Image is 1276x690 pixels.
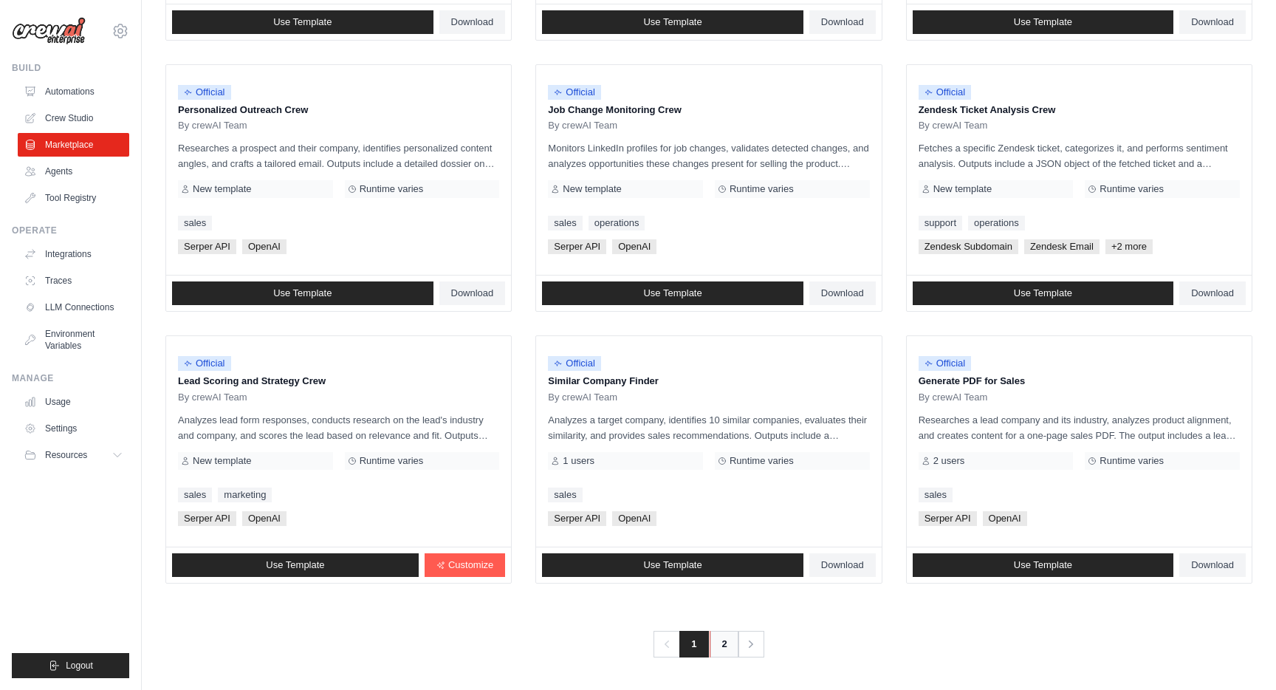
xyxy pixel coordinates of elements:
a: sales [919,488,953,502]
a: operations [589,216,645,230]
span: Use Template [273,287,332,299]
span: Download [1191,16,1234,28]
a: Download [439,281,506,305]
span: Runtime varies [360,183,424,195]
span: Download [821,287,864,299]
span: Runtime varies [1100,455,1164,467]
span: Use Template [273,16,332,28]
div: Build [12,62,129,74]
span: Use Template [1014,287,1072,299]
a: LLM Connections [18,296,129,319]
span: By crewAI Team [919,392,988,403]
a: Agents [18,160,129,183]
a: Environment Variables [18,322,129,358]
a: Download [1179,10,1246,34]
span: Use Template [1014,559,1072,571]
span: Serper API [548,239,606,254]
span: Download [451,287,494,299]
span: Official [548,356,601,371]
p: Generate PDF for Sales [919,374,1240,389]
span: Serper API [919,511,977,526]
a: Usage [18,390,129,414]
a: Download [1179,553,1246,577]
span: 2 users [933,455,965,467]
span: By crewAI Team [178,120,247,131]
a: support [919,216,962,230]
p: Researches a prospect and their company, identifies personalized content angles, and crafts a tai... [178,140,499,171]
span: OpenAI [242,239,287,254]
a: operations [968,216,1025,230]
span: By crewAI Team [548,120,617,131]
span: Official [548,85,601,100]
span: Runtime varies [730,183,794,195]
span: Serper API [178,239,236,254]
span: +2 more [1105,239,1153,254]
img: Logo [12,17,86,45]
a: sales [178,488,212,502]
div: Manage [12,372,129,384]
a: Use Template [172,553,419,577]
a: sales [178,216,212,230]
span: OpenAI [242,511,287,526]
span: Download [821,16,864,28]
a: Download [809,281,876,305]
p: Personalized Outreach Crew [178,103,499,117]
span: Use Template [643,16,702,28]
span: Runtime varies [730,455,794,467]
a: Use Template [172,10,433,34]
span: Use Template [643,287,702,299]
span: Runtime varies [360,455,424,467]
span: Official [178,356,231,371]
a: Crew Studio [18,106,129,130]
a: Customize [425,553,505,577]
span: OpenAI [612,239,656,254]
span: Use Template [266,559,324,571]
span: Download [1191,559,1234,571]
a: Download [439,10,506,34]
a: Use Template [542,281,803,305]
p: Analyzes lead form responses, conducts research on the lead's industry and company, and scores th... [178,412,499,443]
span: New template [193,455,251,467]
a: Download [1179,281,1246,305]
a: sales [548,488,582,502]
span: Download [451,16,494,28]
span: Serper API [178,511,236,526]
p: Fetches a specific Zendesk ticket, categorizes it, and performs sentiment analysis. Outputs inclu... [919,140,1240,171]
span: Official [919,85,972,100]
span: Official [919,356,972,371]
span: New template [933,183,992,195]
a: Use Template [913,553,1174,577]
span: Download [1191,287,1234,299]
a: Tool Registry [18,186,129,210]
span: Zendesk Email [1024,239,1100,254]
span: Resources [45,449,87,461]
a: Use Template [913,281,1174,305]
span: 1 users [563,455,594,467]
a: Download [809,553,876,577]
a: sales [548,216,582,230]
span: By crewAI Team [178,392,247,403]
button: Logout [12,653,129,678]
p: Analyzes a target company, identifies 10 similar companies, evaluates their similarity, and provi... [548,412,869,443]
span: Customize [448,559,493,571]
span: By crewAI Team [548,392,617,403]
span: Serper API [548,511,606,526]
p: Monitors LinkedIn profiles for job changes, validates detected changes, and analyzes opportunitie... [548,140,869,171]
a: Traces [18,269,129,293]
span: Use Template [1014,16,1072,28]
p: Lead Scoring and Strategy Crew [178,374,499,389]
span: New template [563,183,621,195]
span: Use Template [643,559,702,571]
span: New template [193,183,251,195]
a: Use Template [542,10,803,34]
span: Logout [66,660,93,672]
span: OpenAI [612,511,656,526]
p: Researches a lead company and its industry, analyzes product alignment, and creates content for a... [919,412,1240,443]
span: Download [821,559,864,571]
a: Automations [18,80,129,103]
nav: Pagination [654,631,764,657]
a: Integrations [18,242,129,266]
p: Similar Company Finder [548,374,869,389]
span: Official [178,85,231,100]
span: Runtime varies [1100,183,1164,195]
